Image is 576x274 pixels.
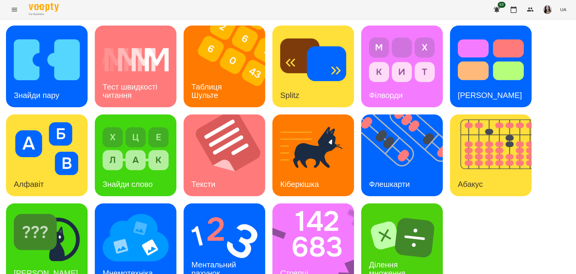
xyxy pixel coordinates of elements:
[458,180,483,189] h3: Абакус
[450,114,532,196] a: АбакусАбакус
[272,114,354,196] a: КіберкішкаКіберкішка
[280,122,346,175] img: Кіберкішка
[450,26,532,107] a: Тест Струпа[PERSON_NAME]
[14,122,80,175] img: Алфавіт
[369,180,410,189] h3: Флешкарти
[280,33,346,86] img: Splitz
[191,211,257,264] img: Ментальний рахунок
[280,180,319,189] h3: Кіберкішка
[191,180,215,189] h3: Тексти
[7,2,22,17] button: Menu
[14,91,59,100] h3: Знайди пару
[103,180,153,189] h3: Знайди слово
[361,114,450,196] img: Флешкарти
[558,4,569,15] button: UA
[103,211,169,264] img: Мнемотехніка
[280,91,299,100] h3: Splitz
[95,114,176,196] a: Знайди словоЗнайди слово
[560,6,566,13] span: UA
[14,180,44,189] h3: Алфавіт
[29,3,59,12] img: Voopty Logo
[103,122,169,175] img: Знайди слово
[103,33,169,86] img: Тест швидкості читання
[543,5,552,14] img: 23d2127efeede578f11da5c146792859.jpg
[369,91,403,100] h3: Філворди
[498,2,505,8] span: 63
[14,33,80,86] img: Знайди пару
[369,33,435,86] img: Філворди
[191,82,224,99] h3: Таблиця Шульте
[6,26,88,107] a: Знайди паруЗнайди пару
[450,114,539,196] img: Абакус
[184,26,273,107] img: Таблиця Шульте
[184,114,273,196] img: Тексти
[458,33,524,86] img: Тест Струпа
[272,26,354,107] a: SplitzSplitz
[184,114,265,196] a: ТекстиТексти
[369,211,435,264] img: Ділення множення
[29,12,59,16] span: For Business
[103,82,159,99] h3: Тест швидкості читання
[361,114,443,196] a: ФлешкартиФлешкарти
[184,26,265,107] a: Таблиця ШультеТаблиця Шульте
[458,91,522,100] h3: [PERSON_NAME]
[14,211,80,264] img: Знайди Кіберкішку
[361,26,443,107] a: ФілвордиФілворди
[6,114,88,196] a: АлфавітАлфавіт
[95,26,176,107] a: Тест швидкості читанняТест швидкості читання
